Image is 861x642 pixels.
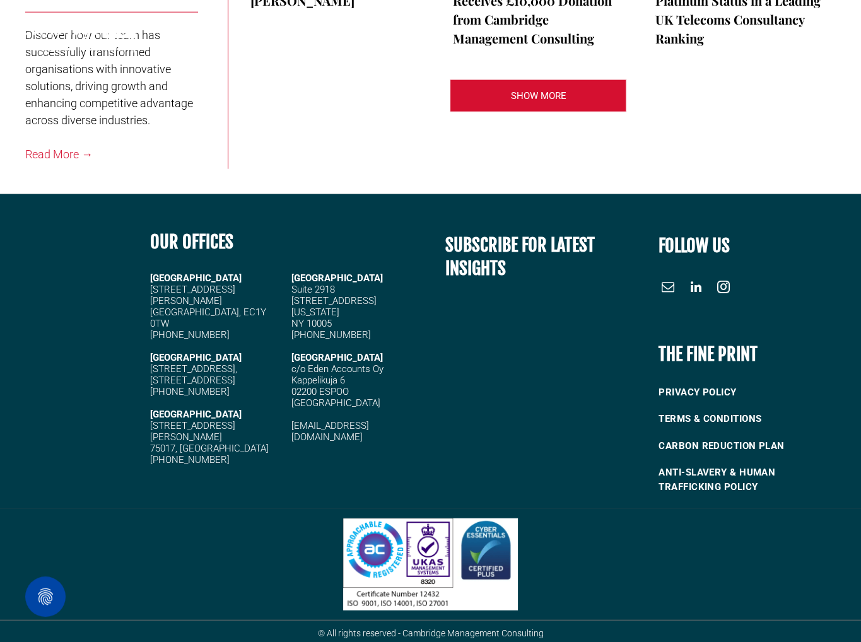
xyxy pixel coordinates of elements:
[510,21,576,41] a: MARKETS
[150,420,235,443] span: [STREET_ADDRESS][PERSON_NAME]
[291,306,339,318] span: [US_STATE]
[150,386,230,397] span: [PHONE_NUMBER]
[150,409,242,420] strong: [GEOGRAPHIC_DATA]
[150,454,230,465] span: [PHONE_NUMBER]
[659,277,677,300] a: email
[659,379,830,406] a: PRIVACY POLICY
[703,21,782,41] a: #CamTechWeek
[445,234,595,279] span: SUBSCRIBE FOR LATEST INSIGHTS
[450,79,626,112] a: Your Business Transformed | Cambridge Management Consulting
[714,277,733,300] a: instagram
[291,420,369,443] a: [EMAIL_ADDRESS][DOMAIN_NAME]
[343,518,518,610] img: Three certification logos: Approachable Registered, UKAS Management Systems with a tick and certi...
[150,284,266,329] span: [STREET_ADDRESS][PERSON_NAME] [GEOGRAPHIC_DATA], EC1Y 0TW
[291,352,383,363] span: [GEOGRAPHIC_DATA]
[150,352,242,363] strong: [GEOGRAPHIC_DATA]
[318,628,544,638] span: © All rights reserved - Cambridge Management Consulting
[659,406,830,433] a: TERMS & CONDITIONS
[362,21,430,41] a: OUR PEOPLE
[308,21,363,41] a: ABOUT
[659,343,758,365] b: THE FINE PRINT
[24,20,136,33] a: Your Business Transformed | Cambridge Management Consulting
[511,80,566,112] span: SHOW MORE
[659,235,730,257] font: FOLLOW US
[24,18,136,52] img: Cambridge MC Logo, digital transformation
[659,433,830,460] a: CARBON REDUCTION PLAN
[291,363,384,409] span: c/o Eden Accounts Oy Kappelikuja 6 02200 ESPOO [GEOGRAPHIC_DATA]
[686,277,705,300] a: linkedin
[150,375,235,386] span: [STREET_ADDRESS]
[782,21,836,41] a: CONTACT
[291,272,383,284] span: [GEOGRAPHIC_DATA]
[150,443,269,454] span: 75017, [GEOGRAPHIC_DATA]
[150,272,242,284] strong: [GEOGRAPHIC_DATA]
[150,231,233,253] b: OUR OFFICES
[25,148,93,161] a: Read More →
[291,318,332,329] span: NY 10005
[150,363,237,375] span: [STREET_ADDRESS],
[291,329,371,341] span: [PHONE_NUMBER]
[650,21,703,41] a: INSIGHTS
[577,21,650,41] a: CASE STUDIES
[291,284,335,295] span: Suite 2918
[430,21,510,41] a: WHAT WE DO
[291,295,377,306] span: [STREET_ADDRESS]
[150,329,230,341] span: [PHONE_NUMBER]
[659,459,830,500] a: ANTI-SLAVERY & HUMAN TRAFFICKING POLICY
